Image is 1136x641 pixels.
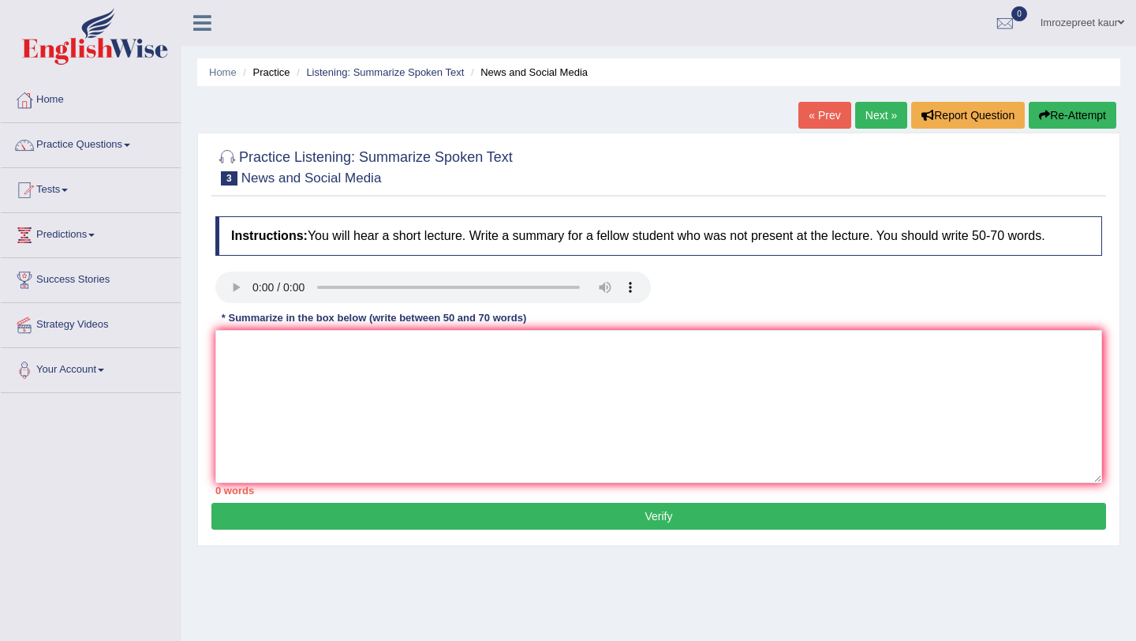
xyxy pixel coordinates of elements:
h4: You will hear a short lecture. Write a summary for a fellow student who was not present at the le... [215,216,1102,256]
h2: Practice Listening: Summarize Spoken Text [215,146,513,186]
small: News and Social Media [241,171,382,186]
a: Success Stories [1,258,181,298]
div: 0 words [215,483,1102,498]
a: Practice Questions [1,123,181,163]
span: 3 [221,171,237,186]
button: Report Question [911,102,1025,129]
b: Instructions: [231,229,308,242]
a: « Prev [798,102,850,129]
a: Next » [855,102,907,129]
li: News and Social Media [467,65,588,80]
a: Strategy Videos [1,303,181,343]
button: Re-Attempt [1029,102,1116,129]
a: Tests [1,168,181,208]
a: Listening: Summarize Spoken Text [306,66,464,78]
button: Verify [211,503,1106,530]
a: Home [1,78,181,118]
a: Home [209,66,237,78]
li: Practice [239,65,290,80]
div: * Summarize in the box below (write between 50 and 70 words) [215,311,532,326]
a: Predictions [1,213,181,253]
span: 0 [1011,6,1027,21]
a: Your Account [1,348,181,388]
